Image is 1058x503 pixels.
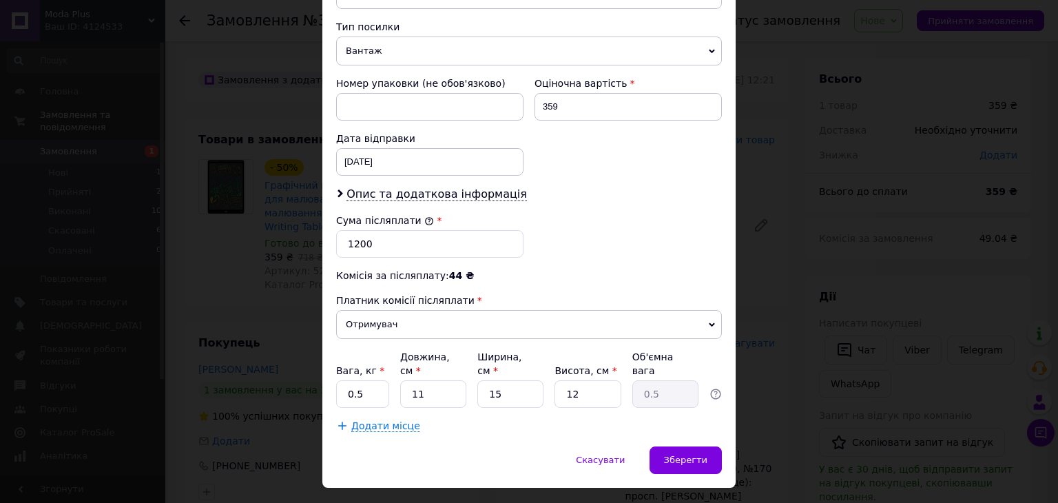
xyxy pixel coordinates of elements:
[632,350,698,378] div: Об'ємна вага
[576,455,625,465] span: Скасувати
[336,76,523,90] div: Номер упаковки (не обов'язково)
[400,351,450,376] label: Довжина, см
[336,132,523,145] div: Дата відправки
[554,365,616,376] label: Висота, см
[351,420,420,432] span: Додати місце
[336,269,722,283] div: Комісія за післяплату:
[449,270,474,281] span: 44 ₴
[336,21,400,32] span: Тип посилки
[477,351,521,376] label: Ширина, см
[664,455,707,465] span: Зберегти
[535,76,722,90] div: Оціночна вартість
[336,310,722,339] span: Отримувач
[336,295,475,306] span: Платник комісії післяплати
[336,215,434,226] label: Сума післяплати
[346,187,527,201] span: Опис та додаткова інформація
[336,365,384,376] label: Вага, кг
[336,37,722,65] span: Вантаж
